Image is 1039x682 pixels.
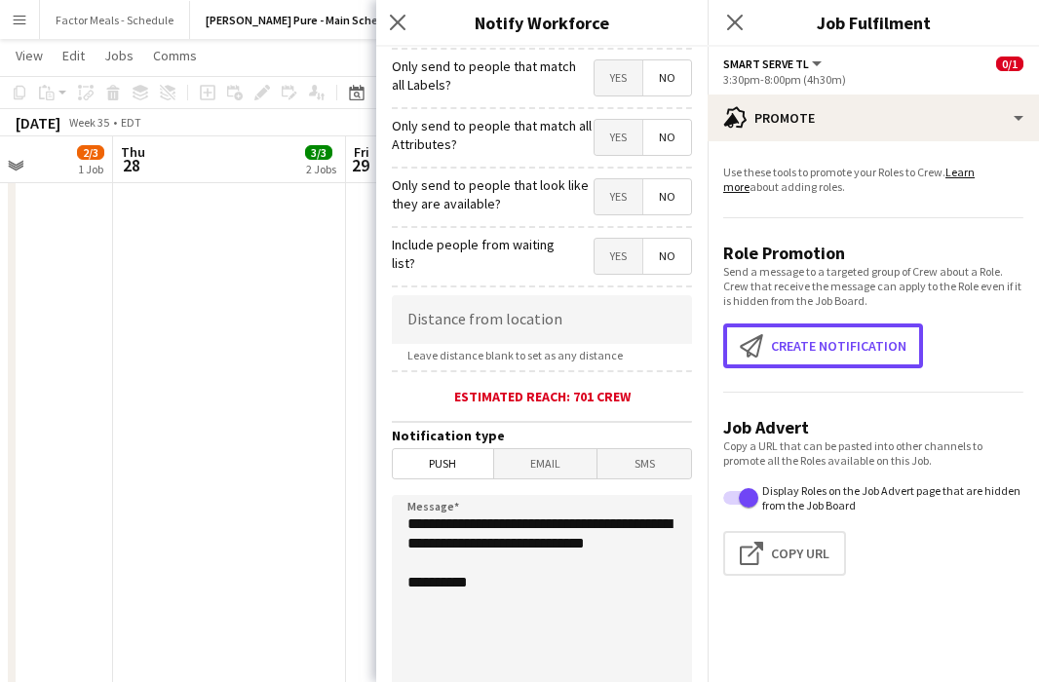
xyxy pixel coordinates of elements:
[595,120,642,155] span: Yes
[595,239,642,274] span: Yes
[104,47,134,64] span: Jobs
[643,179,691,214] span: No
[64,115,113,130] span: Week 35
[392,117,594,152] label: Only send to people that match all Attributes?
[145,43,205,68] a: Comms
[595,60,642,95] span: Yes
[16,47,43,64] span: View
[306,162,336,176] div: 2 Jobs
[40,1,190,39] button: Factor Meals - Schedule
[376,10,708,35] h3: Notify Workforce
[597,449,691,478] span: SMS
[643,239,691,274] span: No
[62,47,85,64] span: Edit
[996,57,1023,71] span: 0/1
[708,10,1039,35] h3: Job Fulfilment
[153,47,197,64] span: Comms
[758,483,1023,512] label: Display Roles on the Job Advert page that are hidden from the Job Board
[392,348,638,362] span: Leave distance blank to set as any distance
[305,145,332,160] span: 3/3
[723,438,1023,468] p: Copy a URL that can be pasted into other channels to promote all the Roles available on this Job.
[723,531,846,576] button: Copy Url
[354,143,369,161] span: Fri
[723,264,1023,308] p: Send a message to a targeted group of Crew about a Role. Crew that receive the message can apply ...
[78,162,103,176] div: 1 Job
[351,154,369,176] span: 29
[643,120,691,155] span: No
[393,449,493,478] span: Push
[723,165,975,194] a: Learn more
[392,388,692,405] div: Estimated reach: 701 crew
[121,115,141,130] div: EDT
[392,176,594,211] label: Only send to people that look like they are available?
[723,416,1023,438] h3: Job Advert
[16,113,60,133] div: [DATE]
[595,179,642,214] span: Yes
[723,72,1023,87] div: 3:30pm-8:00pm (4h30m)
[723,165,1023,194] p: Use these tools to promote your Roles to Crew. about adding roles.
[118,154,145,176] span: 28
[96,43,141,68] a: Jobs
[55,43,93,68] a: Edit
[392,236,573,271] label: Include people from waiting list?
[190,1,418,39] button: [PERSON_NAME] Pure - Main Schedule
[494,449,597,478] span: Email
[723,57,809,71] span: Smart Serve TL
[723,57,825,71] button: Smart Serve TL
[708,95,1039,141] div: Promote
[643,60,691,95] span: No
[77,145,104,160] span: 2/3
[121,143,145,161] span: Thu
[392,427,692,444] h3: Notification type
[392,57,592,93] label: Only send to people that match all Labels?
[723,242,1023,264] h3: Role Promotion
[723,323,923,368] button: Create notification
[8,43,51,68] a: View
